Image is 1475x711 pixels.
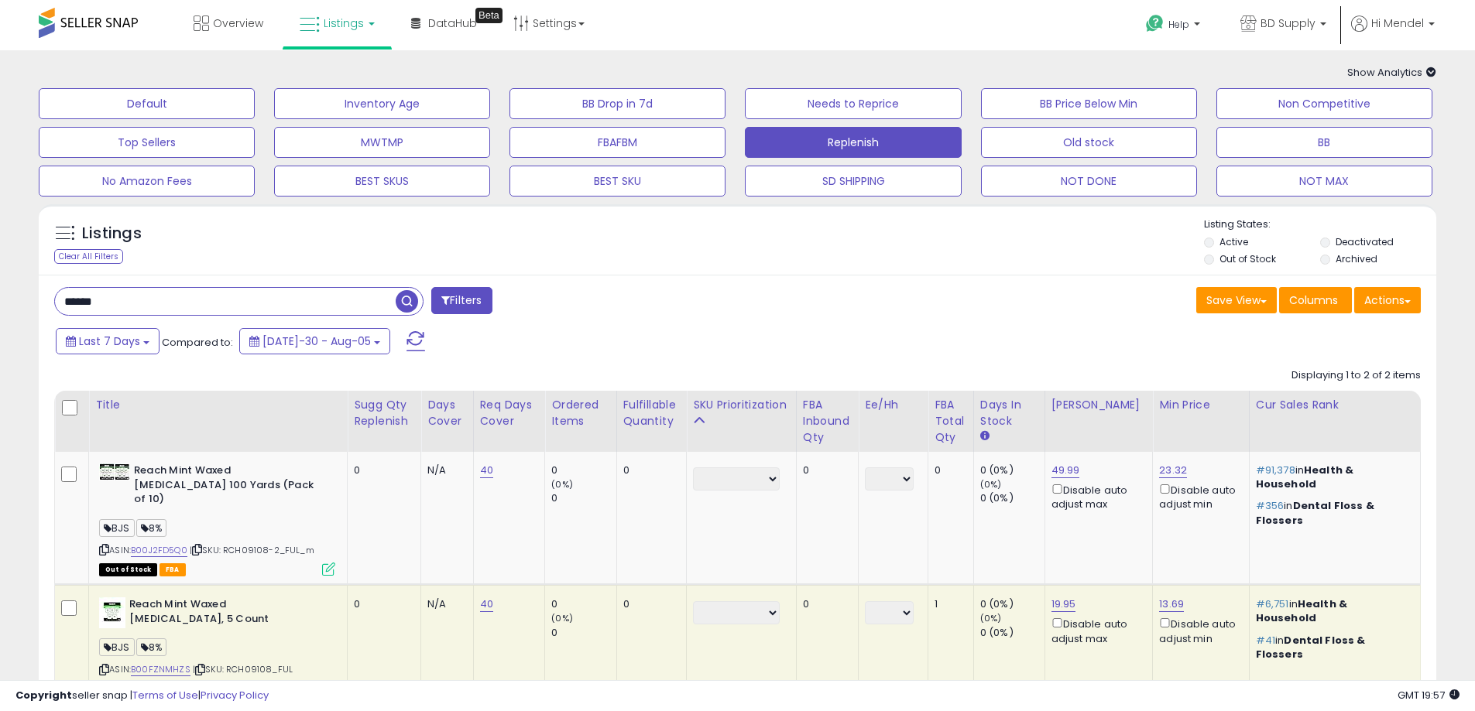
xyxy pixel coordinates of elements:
button: Columns [1279,287,1352,313]
button: Top Sellers [39,127,255,158]
img: 31whYdSykoL._SL40_.jpg [99,597,125,628]
a: B00J2FD5Q0 [131,544,187,557]
div: [PERSON_NAME] [1051,397,1147,413]
button: BB Drop in 7d [509,88,725,119]
div: Days In Stock [980,397,1038,429]
span: Last 7 Days [79,333,140,349]
span: DataHub [428,15,477,31]
div: 0 [803,463,846,477]
button: Needs to Reprice [745,88,961,119]
p: Listing States: [1204,217,1436,232]
span: | SKU: RCH09108-2_FUL_m [190,544,314,556]
button: MWTMP [274,127,490,158]
a: 40 [480,463,493,478]
div: Disable auto adjust max [1051,615,1141,645]
span: Listings [324,15,364,31]
label: Deactivated [1336,235,1394,248]
div: Ee/hh [865,397,921,413]
div: FBA Total Qty [935,397,967,446]
div: Sugg Qty Replenish [354,397,414,429]
button: Default [39,88,255,119]
div: Displaying 1 to 2 of 2 items [1291,368,1421,383]
button: BEST SKU [509,166,725,197]
div: Days Cover [427,397,467,429]
div: Req Days Cover [480,397,539,429]
span: Overview [213,15,263,31]
h5: Listings [82,223,142,244]
div: ASIN: [99,463,335,574]
span: 8% [136,638,166,656]
div: FBA inbound Qty [803,397,852,446]
div: Cur Sales Rank [1256,397,1414,413]
label: Archived [1336,252,1377,265]
div: 0 [935,463,962,477]
b: Reach Mint Waxed [MEDICAL_DATA], 5 Count [129,597,317,630]
button: BB [1216,127,1432,158]
span: Hi Mendel [1371,15,1424,31]
span: Dental Floss & Flossers [1256,498,1374,527]
div: 0 (0%) [980,626,1045,640]
p: in [1256,597,1408,625]
a: 19.95 [1051,596,1076,612]
span: Health & Household [1256,596,1347,625]
small: (0%) [551,478,573,491]
a: Terms of Use [132,688,198,702]
a: 13.69 [1159,596,1184,612]
span: BD Supply [1261,15,1315,31]
button: Filters [431,287,492,314]
div: Disable auto adjust max [1051,481,1141,511]
label: Out of Stock [1219,252,1276,265]
button: Save View [1196,287,1277,313]
div: Disable auto adjust min [1159,615,1237,645]
button: NOT DONE [981,166,1197,197]
button: [DATE]-30 - Aug-05 [239,328,390,354]
span: Health & Household [1256,463,1354,491]
span: BJS [99,638,135,656]
span: 2025-08-13 19:57 GMT [1398,688,1460,702]
button: Old stock [981,127,1197,158]
strong: Copyright [15,688,72,702]
button: Non Competitive [1216,88,1432,119]
button: SD SHIPPING [745,166,961,197]
span: Show Analytics [1347,65,1436,80]
i: Get Help [1145,14,1165,33]
span: Compared to: [162,335,233,350]
p: in [1256,463,1408,491]
div: Title [95,397,341,413]
button: Actions [1354,287,1421,313]
a: B00FZNMHZS [131,663,190,676]
a: 40 [480,596,493,612]
div: 0 [623,463,675,477]
div: Clear All Filters [54,249,123,264]
th: Please note that this number is a calculation based on your required days of coverage and your ve... [348,391,421,452]
small: (0%) [980,478,1002,491]
div: 0 [803,597,846,611]
div: Tooltip anchor [475,8,503,23]
button: Last 7 Days [56,328,160,354]
span: | SKU: RCH09108_FUL [193,663,293,675]
button: Replenish [745,127,961,158]
div: 0 [354,463,409,477]
div: 0 [551,491,616,505]
small: (0%) [551,612,573,624]
span: #41 [1256,633,1275,648]
span: BJS [99,519,135,537]
small: (0%) [980,612,1002,624]
span: All listings that are currently out of stock and unavailable for purchase on Amazon [99,563,157,576]
span: [DATE]-30 - Aug-05 [262,333,371,349]
div: Fulfillable Quantity [623,397,681,429]
div: 0 [551,463,616,477]
th: CSV column name: cust_attr_3_SKU Prioritization [687,391,797,452]
small: Days In Stock. [980,429,990,443]
div: 0 (0%) [980,597,1045,611]
img: 515xI76TkfL._SL40_.jpg [99,463,130,480]
p: in [1256,634,1408,661]
div: SKU Prioritization [693,397,790,413]
div: Disable auto adjust min [1159,481,1237,511]
th: CSV column name: cust_attr_1_ee/hh [859,391,928,452]
button: NOT MAX [1216,166,1432,197]
div: 0 (0%) [980,463,1045,477]
span: FBA [160,563,186,576]
div: N/A [427,463,461,477]
div: seller snap | | [15,689,269,703]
